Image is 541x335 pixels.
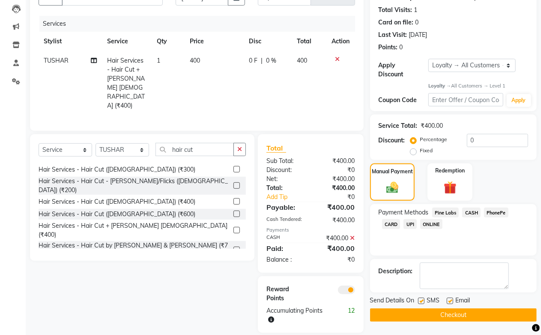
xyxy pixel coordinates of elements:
div: Coupon Code [379,96,428,105]
label: Percentage [420,136,448,143]
span: Send Details On [370,296,415,307]
span: | [261,56,263,65]
div: Apply Discount [379,61,428,79]
span: 0 F [249,56,257,65]
div: Discount: [260,166,311,175]
span: Email [456,296,470,307]
span: CARD [382,219,401,229]
div: Last Visit: [379,30,407,39]
div: Hair Services - Hair Cut + [PERSON_NAME] [DEMOGRAPHIC_DATA] (₹400) [39,221,230,239]
input: Search or Scan [155,143,234,156]
span: 1 [157,57,160,64]
div: All Customers → Level 1 [428,82,528,90]
strong: Loyalty → [428,83,451,89]
div: Cash Tendered: [260,216,311,225]
span: 400 [297,57,307,64]
div: ₹400.00 [311,175,361,184]
div: 0 [415,18,419,27]
div: Hair Services - Hair Cut ([DEMOGRAPHIC_DATA]) (₹600) [39,210,195,219]
div: Reward Points [260,285,311,303]
div: ₹400.00 [311,157,361,166]
label: Fixed [420,147,433,154]
div: ₹400.00 [421,121,443,130]
th: Action [327,32,355,51]
div: Card on file: [379,18,414,27]
div: Points: [379,43,398,52]
span: ONLINE [420,219,442,229]
div: Hair Services - Hair Cut ([DEMOGRAPHIC_DATA]) (₹300) [39,165,195,174]
input: Enter Offer / Coupon Code [428,93,503,106]
div: Total Visits: [379,6,412,15]
div: Discount: [379,136,405,145]
div: Net: [260,175,311,184]
a: Add Tip [260,193,319,202]
span: Hair Services - Hair Cut + [PERSON_NAME] [DEMOGRAPHIC_DATA] (₹400) [107,57,145,109]
th: Service [102,32,152,51]
div: Paid: [260,243,311,254]
div: [DATE] [409,30,427,39]
div: Payable: [260,202,311,212]
div: Sub Total: [260,157,311,166]
div: Hair Services - Hair Cut by [PERSON_NAME] & [PERSON_NAME] (₹700) [39,241,230,259]
span: 400 [190,57,200,64]
span: TUSHAR [44,57,69,64]
div: ₹0 [311,255,361,264]
button: Checkout [370,308,537,322]
div: ₹400.00 [311,234,361,243]
div: 0 [400,43,403,52]
div: Description: [379,267,413,276]
div: Accumulating Points [260,306,336,324]
span: Pine Labs [432,208,459,217]
div: Services [39,16,362,32]
div: Total: [260,184,311,193]
div: ₹400.00 [311,184,361,193]
span: Payment Methods [379,208,429,217]
th: Total [292,32,327,51]
div: 1 [414,6,418,15]
label: Manual Payment [372,168,413,175]
img: _cash.svg [383,181,402,194]
button: Apply [507,94,531,107]
div: Payments [266,226,355,234]
span: CASH [462,208,481,217]
th: Price [185,32,244,51]
div: Service Total: [379,121,418,130]
span: UPI [404,219,417,229]
span: SMS [427,296,440,307]
th: Qty [152,32,185,51]
div: Hair Services - Hair Cut - [PERSON_NAME]/Flicks ([DEMOGRAPHIC_DATA]) (₹200) [39,177,230,195]
div: CASH [260,234,311,243]
th: Disc [244,32,292,51]
th: Stylist [39,32,102,51]
span: PhonePe [484,208,508,217]
div: Balance : [260,255,311,264]
div: ₹0 [311,166,361,175]
img: _gift.svg [440,180,461,196]
div: ₹400.00 [311,202,361,212]
div: 12 [336,306,362,324]
div: ₹400.00 [311,243,361,254]
div: Hair Services - Hair Cut ([DEMOGRAPHIC_DATA]) (₹400) [39,197,195,206]
span: 0 % [266,56,276,65]
span: Total [266,144,286,153]
label: Redemption [435,167,465,175]
div: ₹400.00 [311,216,361,225]
div: ₹0 [319,193,362,202]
